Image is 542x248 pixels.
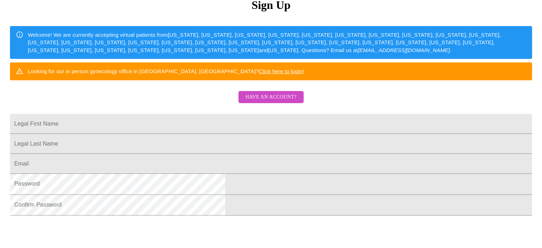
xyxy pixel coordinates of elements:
[259,68,304,74] a: Click here to login!
[246,93,296,102] span: Have an account?
[28,65,304,78] div: Looking for our in person gynecology office in [GEOGRAPHIC_DATA], [GEOGRAPHIC_DATA]?
[238,91,304,103] button: Have an account?
[10,219,118,247] iframe: reCAPTCHA
[28,28,526,57] div: Welcome! We are currently accepting virtual patients from [US_STATE], [US_STATE], [US_STATE], [US...
[358,47,450,53] em: [EMAIL_ADDRESS][DOMAIN_NAME]
[237,99,305,105] a: Have an account?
